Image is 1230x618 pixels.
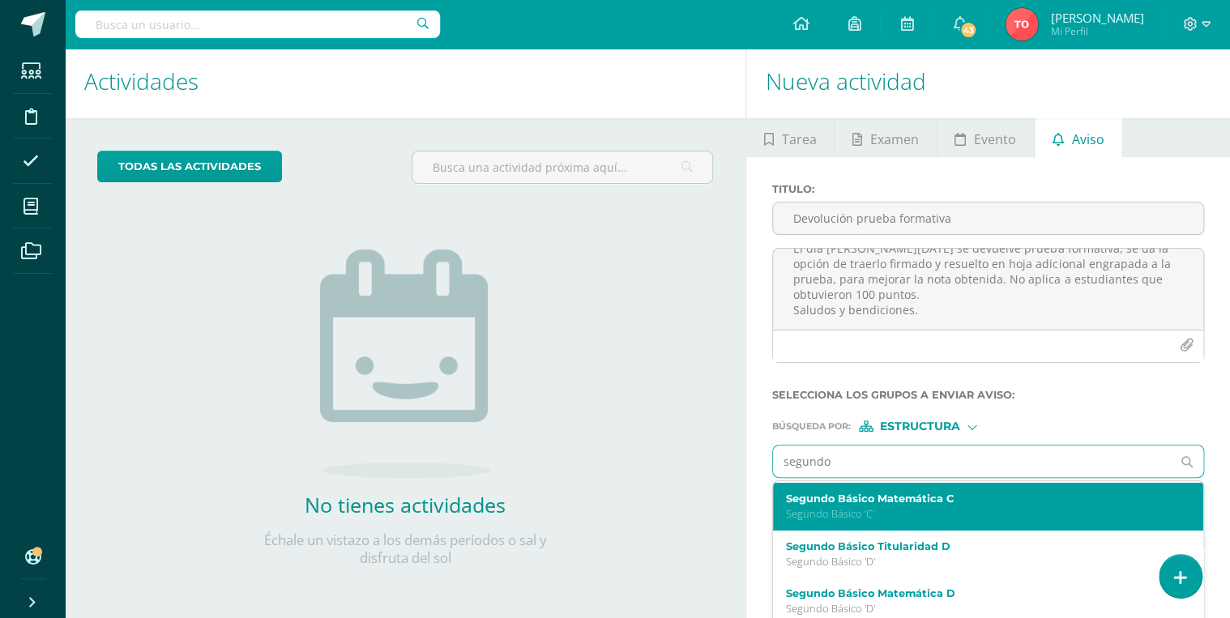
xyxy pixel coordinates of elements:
span: Aviso [1071,120,1104,159]
span: Búsqueda por : [772,422,851,431]
a: Evento [937,118,1034,157]
span: Mi Perfil [1050,24,1143,38]
a: Tarea [746,118,834,157]
p: Segundo Básico 'D' [786,602,1173,616]
p: Segundo Básico 'C' [786,507,1173,521]
h1: Actividades [84,45,726,118]
label: Segundo Básico Matemática D [786,587,1173,599]
label: Segundo Básico Titularidad D [786,540,1173,552]
input: Titulo [773,202,1203,234]
a: Examen [835,118,936,157]
a: todas las Actividades [97,151,282,182]
span: Evento [974,120,1016,159]
p: Échale un vistazo a los demás períodos o sal y disfruta del sol [243,531,567,567]
img: ee555c8c968eea5bde0abcdfcbd02b94.png [1006,8,1038,40]
span: Estructura [880,422,960,431]
h2: No tienes actividades [243,491,567,518]
label: Titulo : [772,183,1204,195]
input: Busca una actividad próxima aquí... [412,151,712,183]
label: Selecciona los grupos a enviar aviso : [772,389,1204,401]
span: [PERSON_NAME] [1050,10,1143,26]
img: no_activities.png [320,249,490,478]
textarea: El día [PERSON_NAME][DATE] se devuelve prueba formativa, se da la opción de traerlo firmado y res... [773,249,1203,330]
p: Segundo Básico 'D' [786,555,1173,569]
span: 43 [959,21,977,39]
label: Segundo Básico Matemática C [786,492,1173,505]
span: Examen [870,120,919,159]
input: Ej. Primero primaria [773,445,1171,477]
input: Busca un usuario... [75,11,440,38]
a: Aviso [1035,118,1121,157]
span: Tarea [782,120,817,159]
div: [object Object] [859,420,980,432]
h1: Nueva actividad [766,45,1211,118]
